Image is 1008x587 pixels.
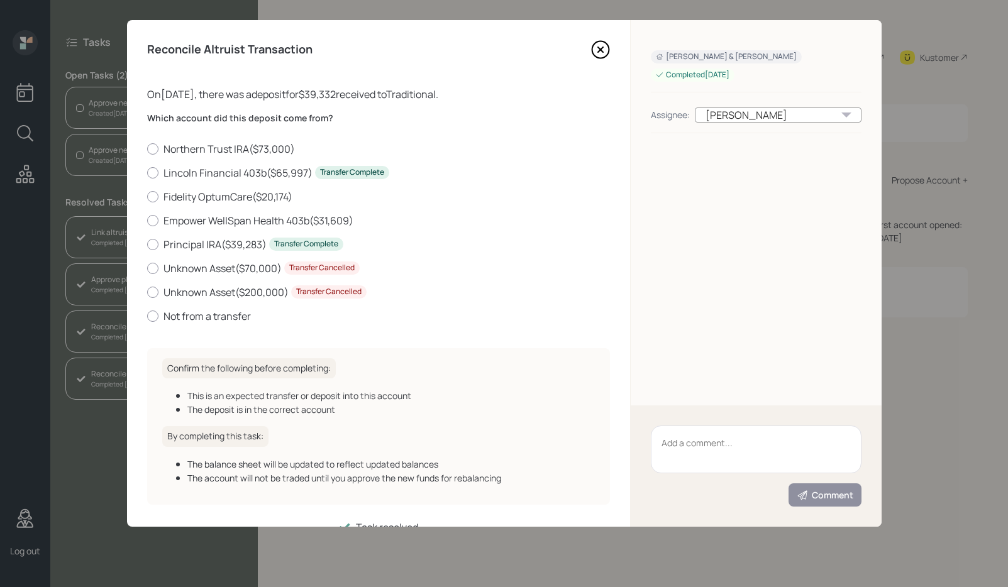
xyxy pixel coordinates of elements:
div: The deposit is in the correct account [187,403,595,416]
div: The balance sheet will be updated to reflect updated balances [187,458,595,471]
div: This is an expected transfer or deposit into this account [187,389,595,402]
div: Comment [797,489,853,502]
label: Fidelity OptumCare ( $20,174 ) [147,190,610,204]
label: Empower WellSpan Health 403b ( $31,609 ) [147,214,610,228]
div: Transfer Complete [320,167,384,178]
h6: By completing this task: [162,426,269,447]
label: Unknown Asset ( $200,000 ) [147,285,610,299]
label: Principal IRA ( $39,283 ) [147,238,610,251]
label: Northern Trust IRA ( $73,000 ) [147,142,610,156]
div: Task resolved [356,520,418,535]
h4: Reconcile Altruist Transaction [147,43,313,57]
button: Comment [789,483,861,507]
div: Transfer Complete [274,239,338,250]
div: [PERSON_NAME] [695,107,861,123]
label: Lincoln Financial 403b ( $65,997 ) [147,166,610,180]
label: Unknown Asset ( $70,000 ) [147,261,610,275]
div: The account will not be traded until you approve the new funds for rebalancing [187,471,595,485]
div: Transfer Cancelled [296,287,362,297]
div: Transfer Cancelled [289,263,355,273]
h6: Confirm the following before completing: [162,358,336,379]
div: [PERSON_NAME] & [PERSON_NAME] [656,52,797,62]
div: Assignee: [651,108,690,121]
label: Which account did this deposit come from? [147,112,610,124]
label: Not from a transfer [147,309,610,323]
div: On [DATE] , there was a deposit for $39,332 received to Traditional . [147,87,610,102]
div: Completed [DATE] [656,70,729,80]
